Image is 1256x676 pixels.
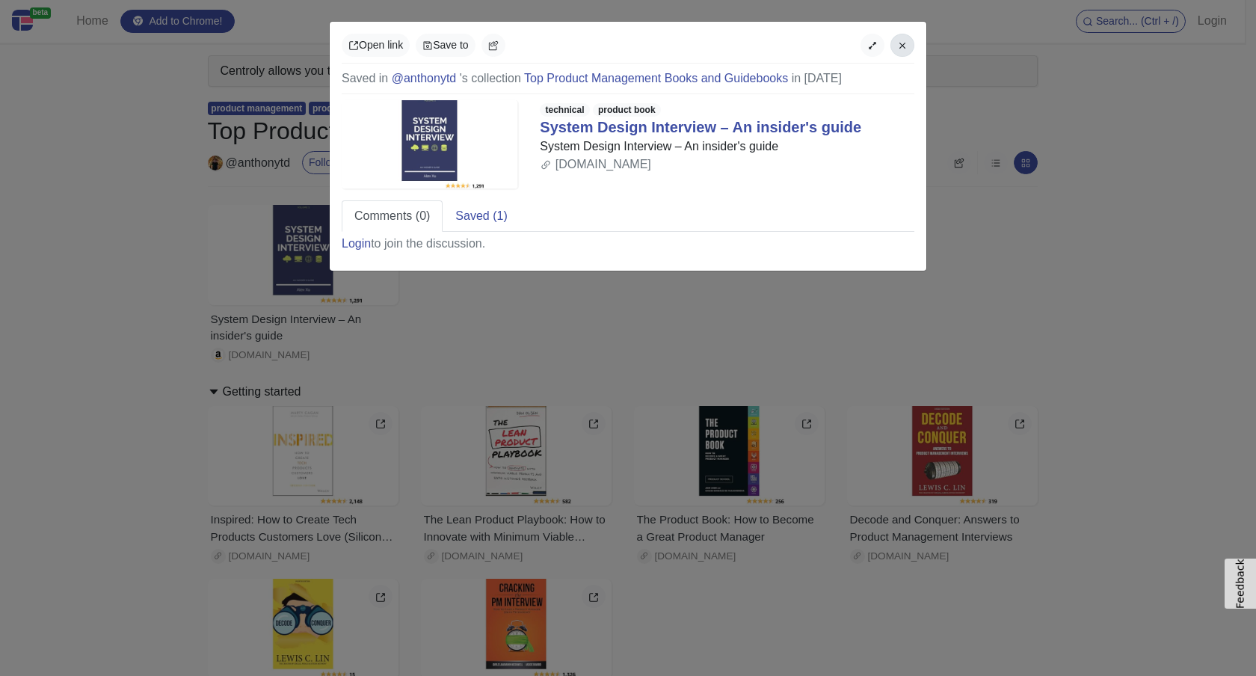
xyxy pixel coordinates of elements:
[792,72,842,84] span: in [DATE]
[443,200,520,232] a: Saved (1)
[342,237,371,250] a: Login
[342,200,443,232] a: Comments (0)
[861,34,884,57] button: Expand view
[540,156,914,173] div: www.amazon.com
[593,103,661,117] span: product book
[342,34,410,57] a: Open link
[460,72,521,84] span: 's collection
[555,158,651,170] span: [DOMAIN_NAME]
[1234,559,1246,609] span: Feedback
[540,138,914,156] div: System Design Interview – An insider's guide
[342,72,388,84] span: Saved in
[416,34,475,57] button: Save to
[392,72,457,84] a: @anthonytd
[540,103,589,117] span: technical
[481,34,505,57] button: Copy link
[540,119,861,135] a: System Design Interview – An insider's guide
[342,235,485,253] div: to join the discussion.
[524,72,788,84] a: Top Product Management Books and Guidebooks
